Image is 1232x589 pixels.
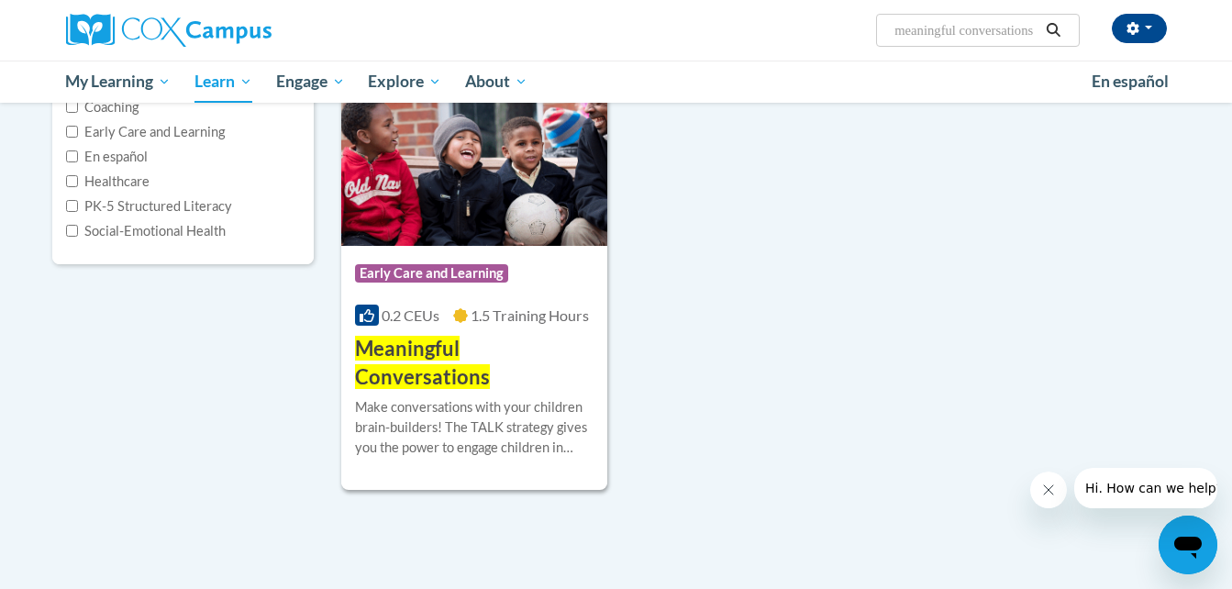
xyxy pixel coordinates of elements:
[453,61,539,103] a: About
[893,19,1039,41] input: Search Courses
[465,71,527,93] span: About
[276,71,345,93] span: Engage
[65,71,171,93] span: My Learning
[66,196,232,217] label: PK-5 Structured Literacy
[66,200,78,212] input: Checkbox for Options
[66,175,78,187] input: Checkbox for Options
[355,336,490,389] span: Meaningful Conversations
[356,61,453,103] a: Explore
[194,71,252,93] span: Learn
[1039,19,1067,41] button: Search
[355,397,594,458] div: Make conversations with your children brain-builders! The TALK strategy gives you the power to en...
[54,61,183,103] a: My Learning
[66,126,78,138] input: Checkbox for Options
[66,101,78,113] input: Checkbox for Options
[1092,72,1169,91] span: En español
[1159,516,1217,574] iframe: Button to launch messaging window
[355,264,508,283] span: Early Care and Learning
[341,59,608,490] a: Course LogoEarly Care and Learning0.2 CEUs1.5 Training Hours Meaningful ConversationsMake convers...
[66,172,150,192] label: Healthcare
[183,61,264,103] a: Learn
[1112,14,1167,43] button: Account Settings
[11,13,149,28] span: Hi. How can we help?
[66,14,272,47] img: Cox Campus
[1030,472,1067,508] iframe: Close message
[66,147,148,167] label: En español
[368,71,441,93] span: Explore
[341,59,608,246] img: Course Logo
[66,97,139,117] label: Coaching
[264,61,357,103] a: Engage
[1074,468,1217,508] iframe: Message from company
[471,306,589,324] span: 1.5 Training Hours
[66,221,226,241] label: Social-Emotional Health
[66,150,78,162] input: Checkbox for Options
[66,225,78,237] input: Checkbox for Options
[66,14,415,47] a: Cox Campus
[1080,62,1181,101] a: En español
[39,61,1194,103] div: Main menu
[382,306,439,324] span: 0.2 CEUs
[66,122,225,142] label: Early Care and Learning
